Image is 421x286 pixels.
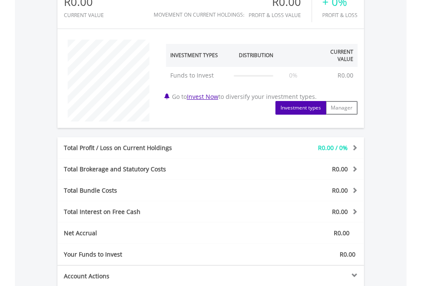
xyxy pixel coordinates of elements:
[239,52,273,59] div: Distribution
[275,101,326,115] button: Investment types
[326,101,358,115] button: Manager
[57,250,211,259] div: Your Funds to Invest
[333,67,358,84] td: R0.00
[57,186,236,195] div: Total Bundle Costs
[318,144,348,152] span: R0.00 / 0%
[187,92,218,101] a: Invest Now
[332,208,348,216] span: R0.00
[340,250,355,258] span: R0.00
[154,12,244,17] div: Movement on Current Holdings:
[166,44,230,67] th: Investment Types
[57,208,236,216] div: Total Interest on Free Cash
[57,144,236,152] div: Total Profit / Loss on Current Holdings
[57,229,236,237] div: Net Accrual
[332,186,348,194] span: R0.00
[332,165,348,173] span: R0.00
[160,35,364,115] div: Go to to diversify your investment types.
[57,165,236,173] div: Total Brokerage and Statutory Costs
[166,67,230,84] td: Funds to Invest
[249,12,312,18] div: Profit & Loss Value
[309,44,358,67] th: Current Value
[64,12,104,18] div: CURRENT VALUE
[322,12,358,18] div: Profit & Loss
[57,272,211,280] div: Account Actions
[278,67,309,84] td: 0%
[334,229,349,237] span: R0.00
